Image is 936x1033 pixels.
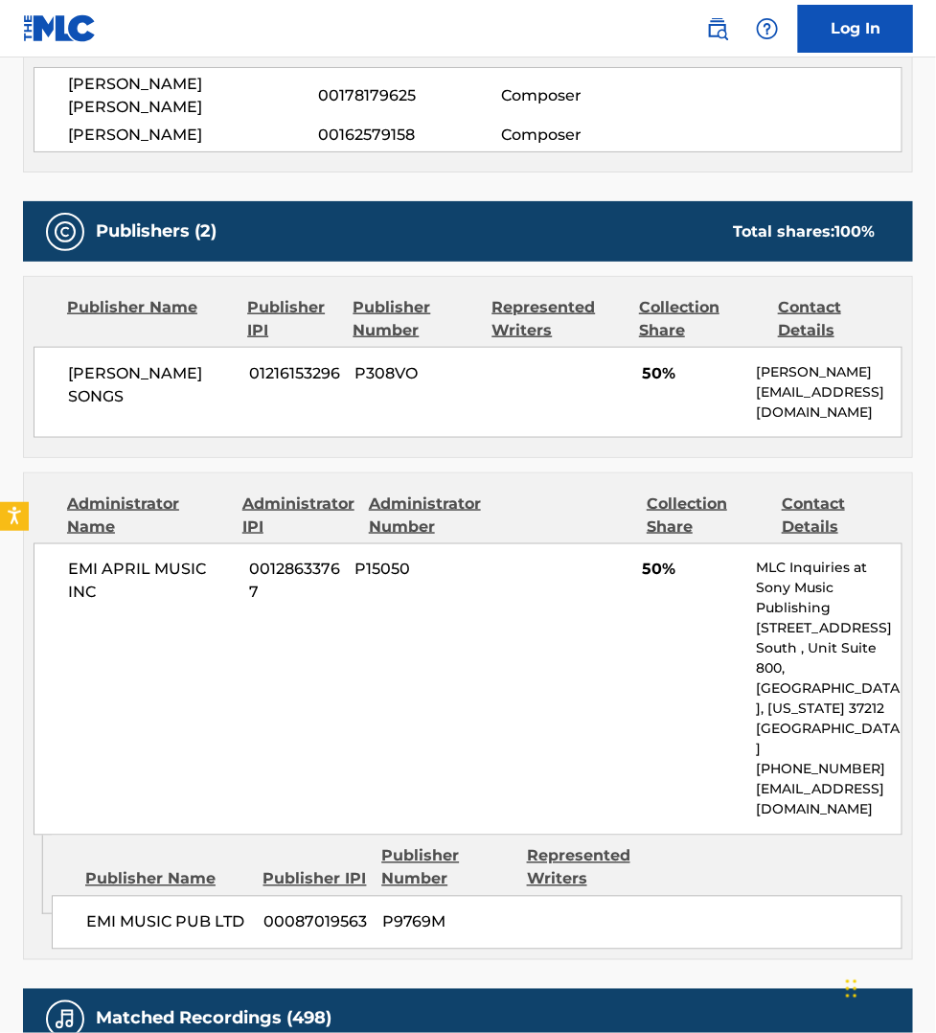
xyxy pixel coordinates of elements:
[355,559,481,582] span: P15050
[757,362,902,382] p: [PERSON_NAME]
[263,868,368,891] div: Publisher IPI
[698,10,737,48] a: Public Search
[492,296,626,342] div: Represented Writers
[706,17,729,40] img: search
[249,362,341,385] span: 01216153296
[757,720,902,760] p: [GEOGRAPHIC_DATA]
[748,10,787,48] div: Help
[67,493,228,539] div: Administrator Name
[354,296,478,342] div: Publisher Number
[757,760,902,780] p: [PHONE_NUMBER]
[756,17,779,40] img: help
[54,220,77,243] img: Publishers
[263,911,367,934] span: 00087019563
[733,220,875,243] div: Total shares:
[96,220,217,242] h5: Publishers (2)
[369,493,490,539] div: Administrator Number
[381,845,512,891] div: Publisher Number
[501,124,668,147] span: Composer
[85,868,249,891] div: Publisher Name
[249,559,341,605] span: 00128633767
[527,845,657,891] div: Represented Writers
[642,559,742,582] span: 50%
[96,1008,331,1030] h5: Matched Recordings (498)
[782,493,902,539] div: Contact Details
[757,559,902,619] p: MLC Inquiries at Sony Music Publishing
[778,296,902,342] div: Contact Details
[68,124,318,147] span: [PERSON_NAME]
[23,14,97,42] img: MLC Logo
[501,84,668,107] span: Composer
[68,559,235,605] span: EMI APRIL MUSIC INC
[247,296,338,342] div: Publisher IPI
[840,941,936,1033] iframe: Chat Widget
[355,362,481,385] span: P308VO
[798,5,913,53] a: Log In
[382,911,513,934] span: P9769M
[68,73,318,119] span: [PERSON_NAME] [PERSON_NAME]
[639,296,764,342] div: Collection Share
[647,493,767,539] div: Collection Share
[318,84,501,107] span: 00178179625
[642,362,742,385] span: 50%
[757,619,902,679] p: [STREET_ADDRESS] South , Unit Suite 800,
[846,960,857,1018] div: Drag
[242,493,354,539] div: Administrator IPI
[834,222,875,241] span: 100 %
[54,1008,77,1031] img: Matched Recordings
[757,382,902,423] p: [EMAIL_ADDRESS][DOMAIN_NAME]
[757,780,902,820] p: [EMAIL_ADDRESS][DOMAIN_NAME]
[86,911,249,934] span: EMI MUSIC PUB LTD
[757,679,902,720] p: [GEOGRAPHIC_DATA], [US_STATE] 37212
[67,296,233,342] div: Publisher Name
[68,362,235,408] span: [PERSON_NAME] SONGS
[318,124,501,147] span: 00162579158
